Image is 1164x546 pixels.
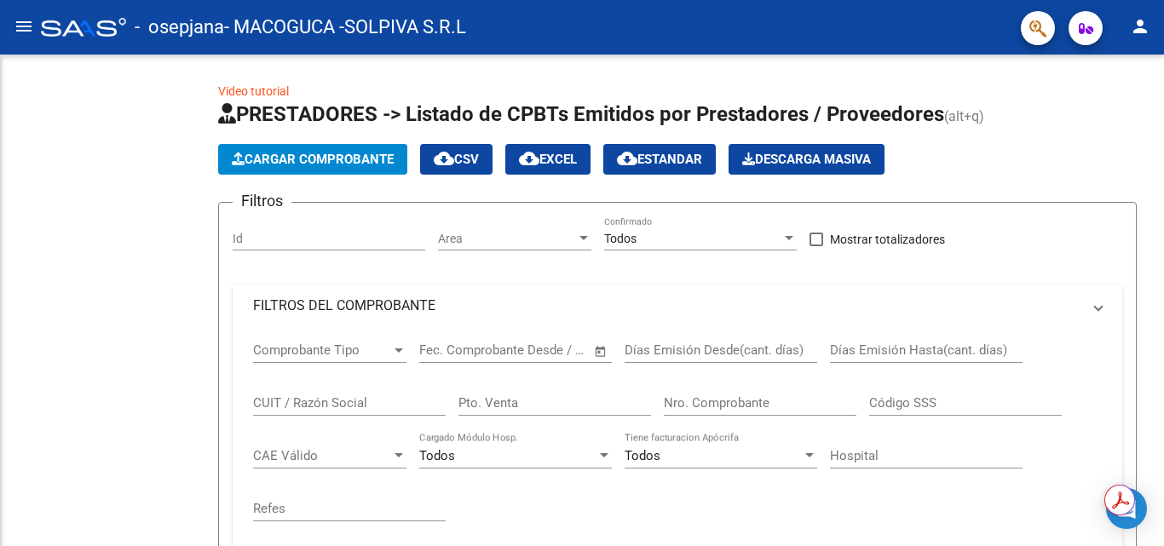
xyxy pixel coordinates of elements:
button: CSV [420,144,493,175]
button: Cargar Comprobante [218,144,407,175]
span: EXCEL [519,152,577,167]
button: Open calendar [591,342,611,361]
span: Cargar Comprobante [232,152,394,167]
span: Descarga Masiva [742,152,871,167]
span: Todos [419,448,455,463]
span: Todos [604,232,637,245]
span: Estandar [617,152,702,167]
span: - MACOGUCA -SOLPIVA S.R.L [224,9,466,46]
app-download-masive: Descarga masiva de comprobantes (adjuntos) [729,144,885,175]
span: PRESTADORES -> Listado de CPBTs Emitidos por Prestadores / Proveedores [218,102,944,126]
input: Fecha fin [504,342,586,358]
a: Video tutorial [218,84,289,98]
mat-icon: cloud_download [617,148,637,169]
mat-icon: person [1130,16,1150,37]
mat-icon: menu [14,16,34,37]
span: - osepjana [135,9,224,46]
mat-icon: cloud_download [434,148,454,169]
span: (alt+q) [944,108,984,124]
mat-icon: cloud_download [519,148,539,169]
h3: Filtros [233,189,291,213]
span: CSV [434,152,479,167]
span: CAE Válido [253,448,391,463]
mat-expansion-panel-header: FILTROS DEL COMPROBANTE [233,285,1122,326]
button: EXCEL [505,144,591,175]
span: Comprobante Tipo [253,342,391,358]
span: Area [438,232,576,246]
span: Todos [625,448,660,463]
span: Mostrar totalizadores [830,229,945,250]
button: Estandar [603,144,716,175]
button: Descarga Masiva [729,144,885,175]
mat-panel-title: FILTROS DEL COMPROBANTE [253,296,1081,315]
input: Fecha inicio [419,342,488,358]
